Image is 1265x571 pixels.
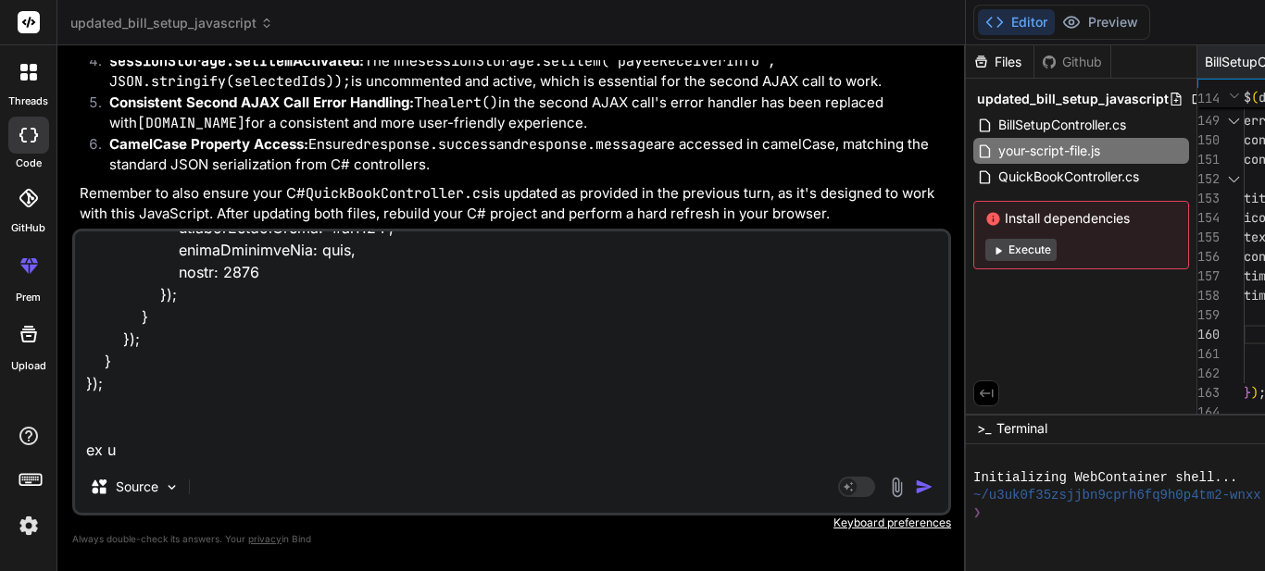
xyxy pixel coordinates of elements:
[72,530,951,548] p: Always double-check its answers. Your in Bind
[973,504,983,522] span: ❯
[16,290,41,305] label: prem
[11,358,46,374] label: Upload
[94,51,947,93] li: The line is uncommented and active, which is essential for the second AJAX call to work.
[1197,403,1220,422] div: 164
[1197,150,1220,169] div: 151
[94,93,947,134] li: The in the second AJAX call's error handler has been replaced with for a consistent and more user...
[94,134,947,176] li: Ensured and are accessed in camelCase, matching the standard JSON serialization from C# controllers.
[1197,89,1220,108] span: 114
[1244,89,1251,106] span: $
[977,419,991,438] span: >_
[1197,189,1220,208] div: 153
[363,135,496,154] code: response.success
[973,487,1261,504] span: ~/u3uk0f35zsjjbn9cprh6fq9h0p4tm2-wnxx
[137,114,245,132] code: [DOMAIN_NAME]
[1197,267,1220,286] div: 157
[996,140,1102,162] span: your-script-file.js
[996,114,1128,136] span: BillSetupController.cs
[1197,344,1220,364] div: 161
[996,166,1141,188] span: QuickBookController.cs
[75,231,948,461] textarea: $(loremips).dolor(sitametc () { $('#adiPiscinGelitsEdDoeiuSmodt').in('utlab', etdolore () { mag a...
[1197,383,1220,403] div: 163
[1221,169,1246,189] div: Click to collapse the range.
[72,515,951,530] p: Keyboard preferences
[1251,89,1259,106] span: (
[1197,208,1220,228] div: 154
[966,53,1033,71] div: Files
[109,52,293,70] code: sessionStorage.setItem
[1251,384,1259,401] span: )
[109,135,308,153] strong: CamelCase Property Access:
[306,184,489,203] code: QuickBookController.cs
[440,93,498,112] code: alert()
[70,14,273,32] span: updated_bill_setup_javascript
[80,183,947,225] p: Remember to also ensure your C# is updated as provided in the previous turn, as it's designed to ...
[1055,9,1146,35] button: Preview
[1197,364,1220,383] div: 162
[164,479,180,495] img: Pick Models
[8,93,48,109] label: threads
[915,478,933,496] img: icon
[977,90,1169,108] span: updated_bill_setup_javascript
[1034,53,1110,71] div: Github
[13,510,44,541] img: settings
[996,419,1047,438] span: Terminal
[1197,169,1220,189] div: 152
[109,93,414,111] strong: Consistent Second AJAX Call Error Handling:
[1197,286,1220,305] div: 158
[886,477,908,498] img: attachment
[1221,111,1246,130] div: Click to collapse the range.
[985,209,1177,228] span: Install dependencies
[520,135,654,154] code: response.message
[1197,228,1220,247] div: 155
[973,469,1237,487] span: Initializing WebContainer shell...
[1197,305,1220,325] div: 159
[1197,130,1220,150] div: 150
[116,478,158,496] p: Source
[248,533,282,544] span: privacy
[1197,111,1220,130] div: 149
[109,52,776,92] code: sessionStorage.setItem('payeeReceiverInfo', JSON.stringify(selectedIds));
[1197,325,1220,344] div: 160
[1244,384,1251,401] span: }
[109,52,364,69] strong: Activated:
[16,155,42,171] label: code
[985,239,1057,261] button: Execute
[978,9,1055,35] button: Editor
[11,220,45,236] label: GitHub
[1197,247,1220,267] div: 156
